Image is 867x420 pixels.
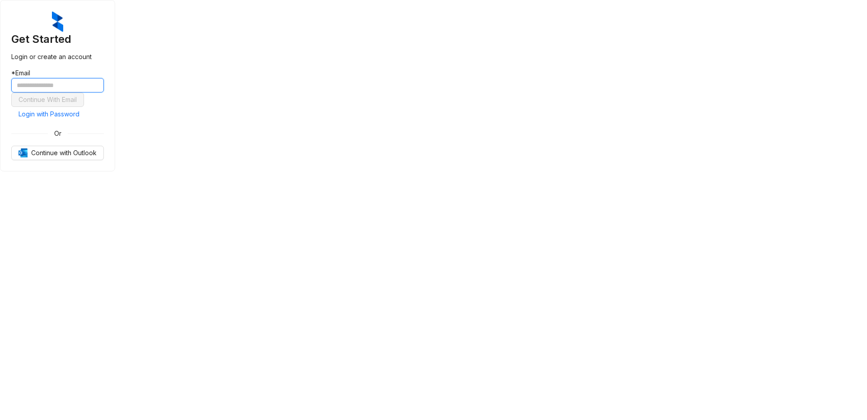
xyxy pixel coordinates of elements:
[19,109,79,119] span: Login with Password
[11,146,104,160] button: OutlookContinue with Outlook
[52,11,63,32] img: ZumaIcon
[48,129,68,138] span: Or
[11,32,104,46] h3: Get Started
[19,148,28,157] img: Outlook
[11,107,87,121] button: Login with Password
[11,92,84,107] button: Continue With Email
[11,68,104,78] div: Email
[11,52,104,62] div: Login or create an account
[31,148,97,158] span: Continue with Outlook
